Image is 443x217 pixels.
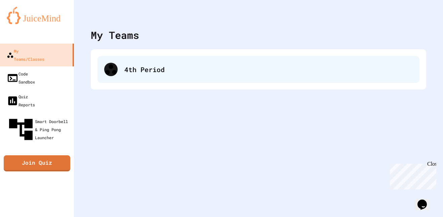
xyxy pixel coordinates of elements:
[97,56,419,83] div: 4th Period
[415,190,436,210] iframe: chat widget
[7,93,35,109] div: Quiz Reports
[387,161,436,189] iframe: chat widget
[7,47,44,63] div: My Teams/Classes
[7,115,71,144] div: Smart Doorbell & Ping Pong Launcher
[4,155,70,171] a: Join Quiz
[91,28,139,43] div: My Teams
[124,64,413,74] div: 4th Period
[7,70,35,86] div: Code Sandbox
[7,7,67,24] img: logo-orange.svg
[3,3,46,43] div: Chat with us now!Close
